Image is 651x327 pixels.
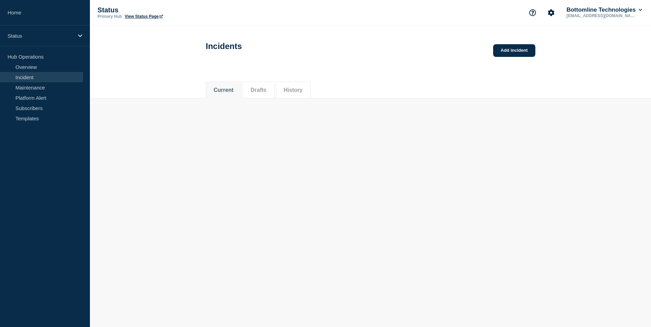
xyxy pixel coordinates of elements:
[97,14,122,19] p: Primary Hub
[525,5,540,20] button: Support
[493,44,535,57] a: Add incident
[8,33,73,39] p: Status
[97,6,235,14] p: Status
[565,13,637,18] p: [EMAIL_ADDRESS][DOMAIN_NAME]
[544,5,558,20] button: Account settings
[206,41,242,51] h1: Incidents
[284,87,303,93] button: History
[251,87,266,93] button: Drafts
[565,7,643,13] button: Bottomline Technologies
[214,87,234,93] button: Current
[125,14,163,19] a: View Status Page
